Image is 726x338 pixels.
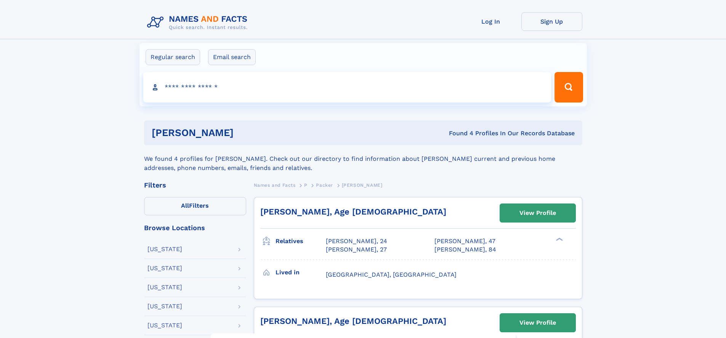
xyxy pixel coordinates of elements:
a: Log In [460,12,521,31]
span: P [304,183,308,188]
a: Packer [316,180,333,190]
h3: Relatives [276,235,326,248]
div: [US_STATE] [147,246,182,252]
a: View Profile [500,314,575,332]
h3: Lived in [276,266,326,279]
label: Filters [144,197,246,215]
a: [PERSON_NAME], 47 [434,237,495,245]
div: [US_STATE] [147,265,182,271]
span: [GEOGRAPHIC_DATA], [GEOGRAPHIC_DATA] [326,271,457,278]
input: search input [143,72,551,103]
label: Email search [208,49,256,65]
a: P [304,180,308,190]
div: Found 4 Profiles In Our Records Database [341,129,575,138]
div: Browse Locations [144,224,246,231]
a: [PERSON_NAME], 84 [434,245,496,254]
div: [US_STATE] [147,303,182,309]
a: [PERSON_NAME], Age [DEMOGRAPHIC_DATA] [260,207,446,216]
a: Sign Up [521,12,582,31]
span: Packer [316,183,333,188]
div: [US_STATE] [147,322,182,328]
a: View Profile [500,204,575,222]
div: View Profile [519,204,556,222]
a: [PERSON_NAME], 27 [326,245,387,254]
div: View Profile [519,314,556,332]
h1: [PERSON_NAME] [152,128,341,138]
span: All [181,202,189,209]
a: [PERSON_NAME], Age [DEMOGRAPHIC_DATA] [260,316,446,326]
div: [US_STATE] [147,284,182,290]
label: Regular search [146,49,200,65]
a: [PERSON_NAME], 24 [326,237,387,245]
a: Names and Facts [254,180,296,190]
img: Logo Names and Facts [144,12,254,33]
span: [PERSON_NAME] [342,183,383,188]
div: ❯ [554,237,563,242]
button: Search Button [555,72,583,103]
div: Filters [144,182,246,189]
div: We found 4 profiles for [PERSON_NAME]. Check out our directory to find information about [PERSON_... [144,145,582,173]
